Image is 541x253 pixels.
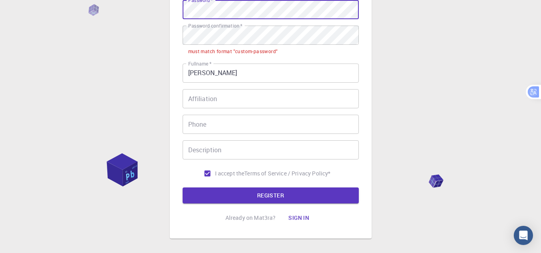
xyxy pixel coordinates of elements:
[188,22,242,29] label: Password confirmation
[514,226,533,245] div: Open Intercom Messenger
[188,48,278,56] div: must match format "custom-password"
[225,214,276,222] p: Already on Mat3ra?
[215,169,245,177] span: I accept the
[183,187,359,203] button: REGISTER
[282,210,316,226] button: Sign in
[244,169,330,177] p: Terms of Service / Privacy Policy *
[188,60,211,67] label: Fullname
[244,169,330,177] a: Terms of Service / Privacy Policy*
